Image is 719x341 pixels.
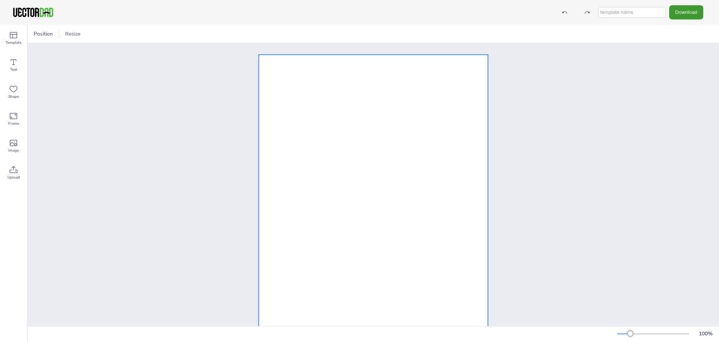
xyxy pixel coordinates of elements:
[8,94,19,100] span: Shape
[697,330,715,337] div: 100 %
[6,40,21,46] span: Template
[10,67,17,73] span: Text
[598,7,665,18] input: template name
[8,121,19,127] span: Frame
[7,174,20,180] span: Upload
[62,28,84,40] button: Resize
[32,30,54,37] span: Position
[12,7,54,18] img: VectorDad-1.png
[8,147,19,153] span: Image
[669,5,703,19] button: Download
